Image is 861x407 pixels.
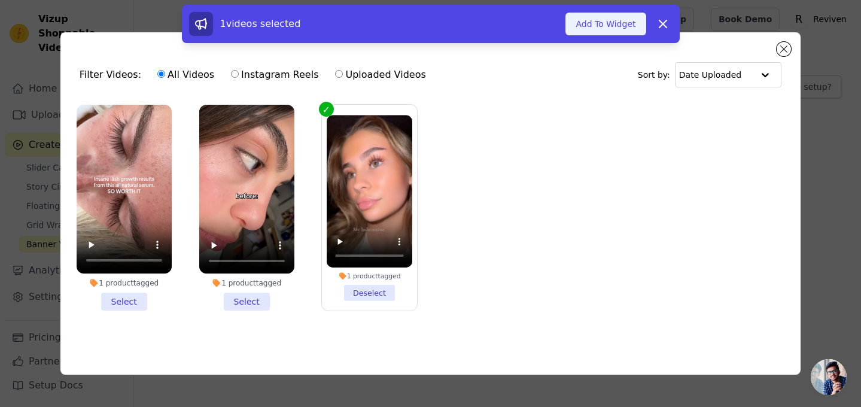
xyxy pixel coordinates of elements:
div: Filter Videos: [80,61,433,89]
div: Sort by: [638,62,782,87]
label: Uploaded Videos [334,67,426,83]
div: 1 product tagged [77,278,172,288]
div: 1 product tagged [327,271,412,280]
span: 1 videos selected [220,18,301,29]
button: Add To Widget [565,13,646,35]
div: Åben chat [811,359,847,395]
div: 1 product tagged [199,278,294,288]
button: Close modal [777,42,791,56]
label: Instagram Reels [230,67,319,83]
label: All Videos [157,67,215,83]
